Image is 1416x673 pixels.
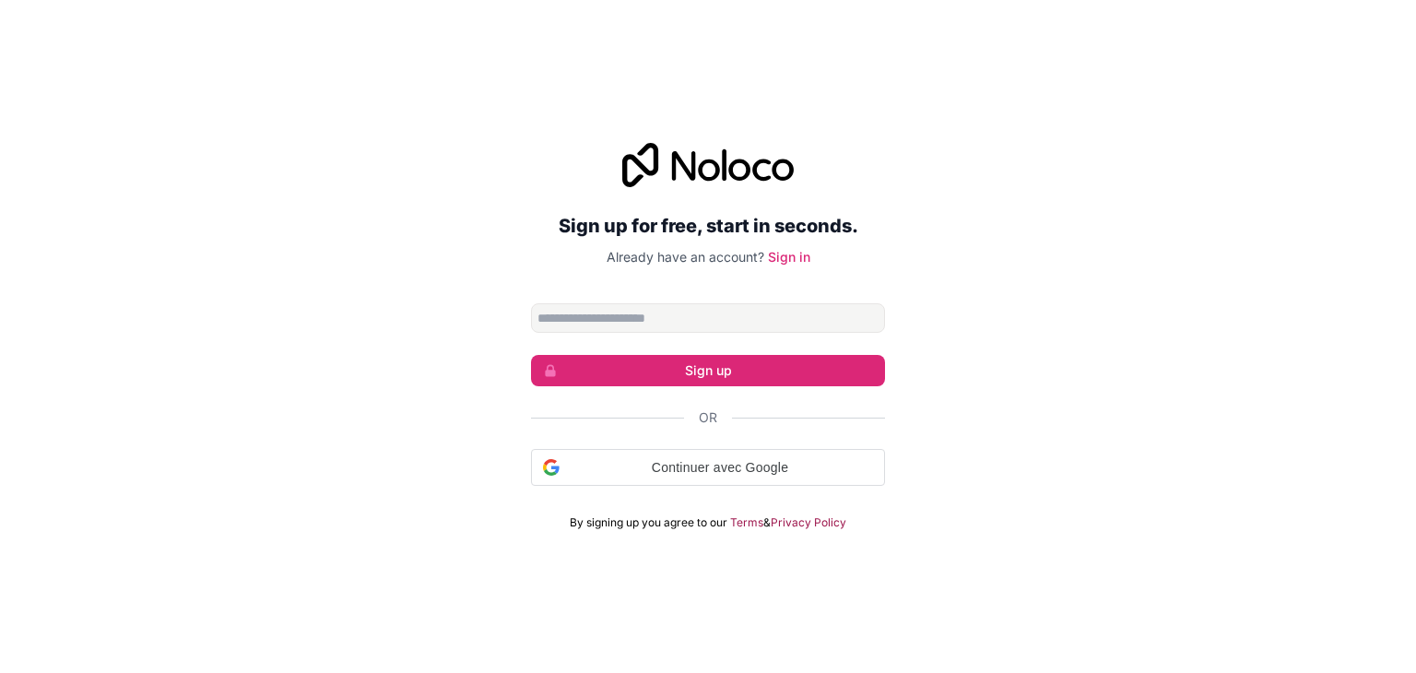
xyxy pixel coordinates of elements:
[531,303,885,333] input: Email address
[567,458,873,478] span: Continuer avec Google
[763,515,771,530] span: &
[531,355,885,386] button: Sign up
[531,209,885,242] h2: Sign up for free, start in seconds.
[607,249,764,265] span: Already have an account?
[768,249,810,265] a: Sign in
[699,408,717,427] span: Or
[531,449,885,486] div: Continuer avec Google
[730,515,763,530] a: Terms
[771,515,846,530] a: Privacy Policy
[570,515,727,530] span: By signing up you agree to our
